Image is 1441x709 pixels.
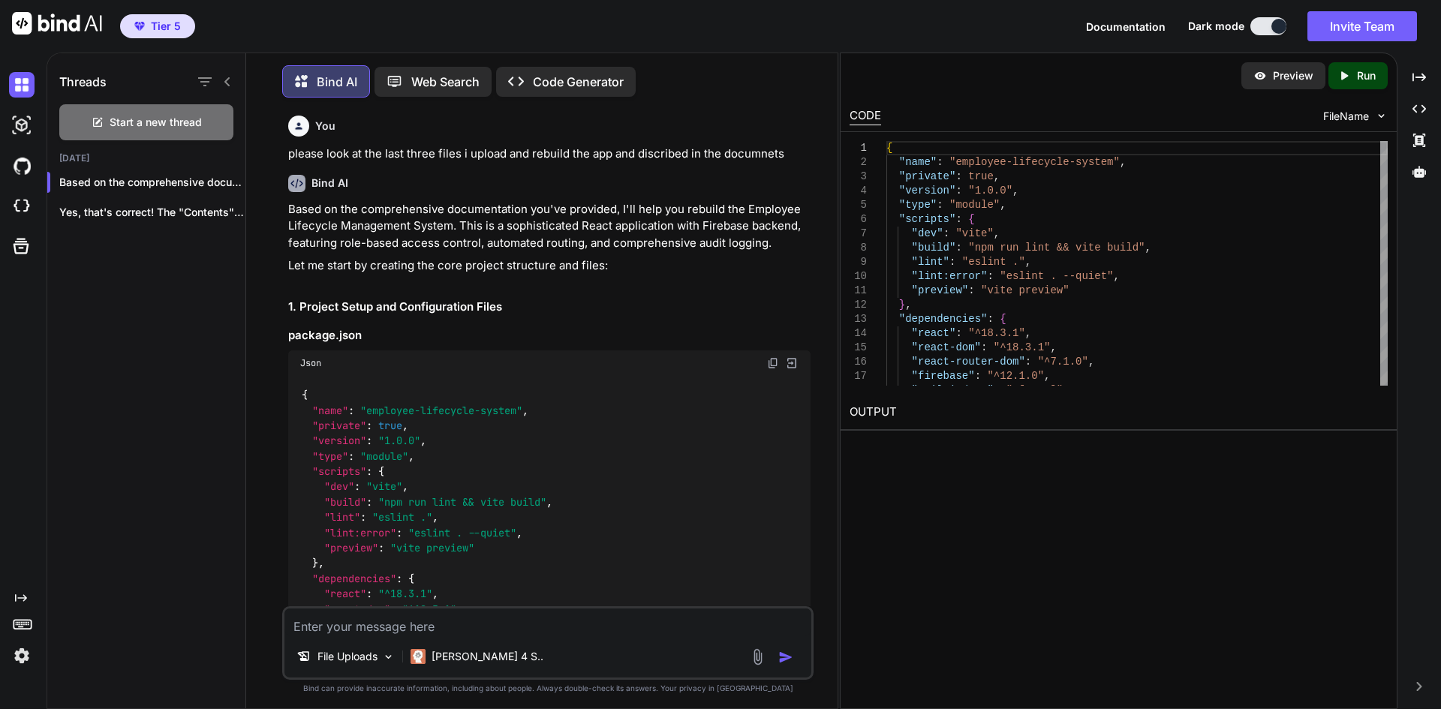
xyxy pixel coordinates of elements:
[312,557,318,570] span: }
[378,434,420,448] span: "1.0.0"
[785,356,799,370] img: Open in Browser
[151,19,181,34] span: Tier 5
[955,242,961,254] span: :
[533,73,624,91] p: Code Generator
[317,73,357,91] p: Bind AI
[456,602,462,616] span: ,
[360,449,408,463] span: "module"
[1086,19,1166,35] button: Documentation
[911,242,955,254] span: "build"
[850,107,881,125] div: CODE
[1145,242,1151,254] span: ,
[408,572,414,585] span: {
[390,602,396,616] span: :
[1012,185,1018,197] span: ,
[324,602,390,616] span: "react-dom"
[850,241,867,255] div: 8
[898,185,955,197] span: "version"
[937,199,943,211] span: :
[312,449,348,463] span: "type"
[288,299,811,316] h2: 1. Project Setup and Configuration Files
[1024,356,1030,368] span: :
[974,370,980,382] span: :
[886,142,892,154] span: {
[378,464,384,478] span: {
[12,12,102,35] img: Bind AI
[360,404,522,417] span: "employee-lifecycle-system"
[408,526,516,539] span: "eslint . --quiet"
[1323,109,1369,124] span: FileName
[911,227,943,239] span: "dev"
[955,227,993,239] span: "vite"
[516,526,522,539] span: ,
[993,341,1050,353] span: "^18.3.1"
[372,511,432,524] span: "eslint ."
[354,480,360,494] span: :
[850,341,867,355] div: 15
[905,299,911,311] span: ,
[898,213,955,225] span: "scripts"
[1037,356,1088,368] span: "^7.1.0"
[9,72,35,98] img: darkChat
[1025,327,1031,339] span: ,
[955,170,961,182] span: :
[968,284,974,296] span: :
[9,194,35,219] img: cloudideIcon
[1063,384,1069,396] span: ,
[390,541,474,554] span: "vite preview"
[282,683,814,694] p: Bind can provide inaccurate information, including about people. Always double-check its answers....
[120,14,195,38] button: premiumTier 5
[324,526,396,539] span: "lint:error"
[432,511,438,524] span: ,
[546,495,552,509] span: ,
[850,155,867,170] div: 2
[311,176,348,191] h6: Bind AI
[1357,68,1376,83] p: Run
[1253,69,1267,83] img: preview
[411,649,426,664] img: Claude 4 Sonnet
[378,541,384,554] span: :
[981,341,987,353] span: :
[850,298,867,312] div: 12
[366,419,372,432] span: :
[749,648,766,665] img: attachment
[59,205,245,220] p: Yes, that's correct! The "Contents" and "Issues"...
[288,146,811,163] p: please look at the last three files i upload and rebuild the app and discribed in the documnets
[955,213,961,225] span: :
[1044,370,1050,382] span: ,
[911,256,949,268] span: "lint"
[1000,270,1113,282] span: "eslint . --quiet"
[366,434,372,448] span: :
[402,602,456,616] span: "^18.3.1"
[324,511,360,524] span: "lint"
[1000,313,1006,325] span: {
[318,557,324,570] span: ,
[324,541,378,554] span: "preview"
[312,404,348,417] span: "name"
[317,649,378,664] p: File Uploads
[850,312,867,326] div: 13
[324,495,366,509] span: "build"
[1120,156,1126,168] span: ,
[850,355,867,369] div: 16
[300,357,321,369] span: Json
[994,227,1000,239] span: ,
[850,198,867,212] div: 5
[961,256,1024,268] span: "eslint ."
[522,404,528,417] span: ,
[841,395,1397,430] h2: OUTPUT
[47,152,245,164] h2: [DATE]
[402,480,408,494] span: ,
[1113,270,1119,282] span: ,
[898,156,936,168] span: "name"
[312,572,396,585] span: "dependencies"
[850,369,867,383] div: 17
[1000,199,1006,211] span: ,
[312,434,366,448] span: "version"
[1050,341,1056,353] span: ,
[1307,11,1417,41] button: Invite Team
[911,270,987,282] span: "lint:error"
[898,299,904,311] span: }
[348,449,354,463] span: :
[134,22,145,31] img: premium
